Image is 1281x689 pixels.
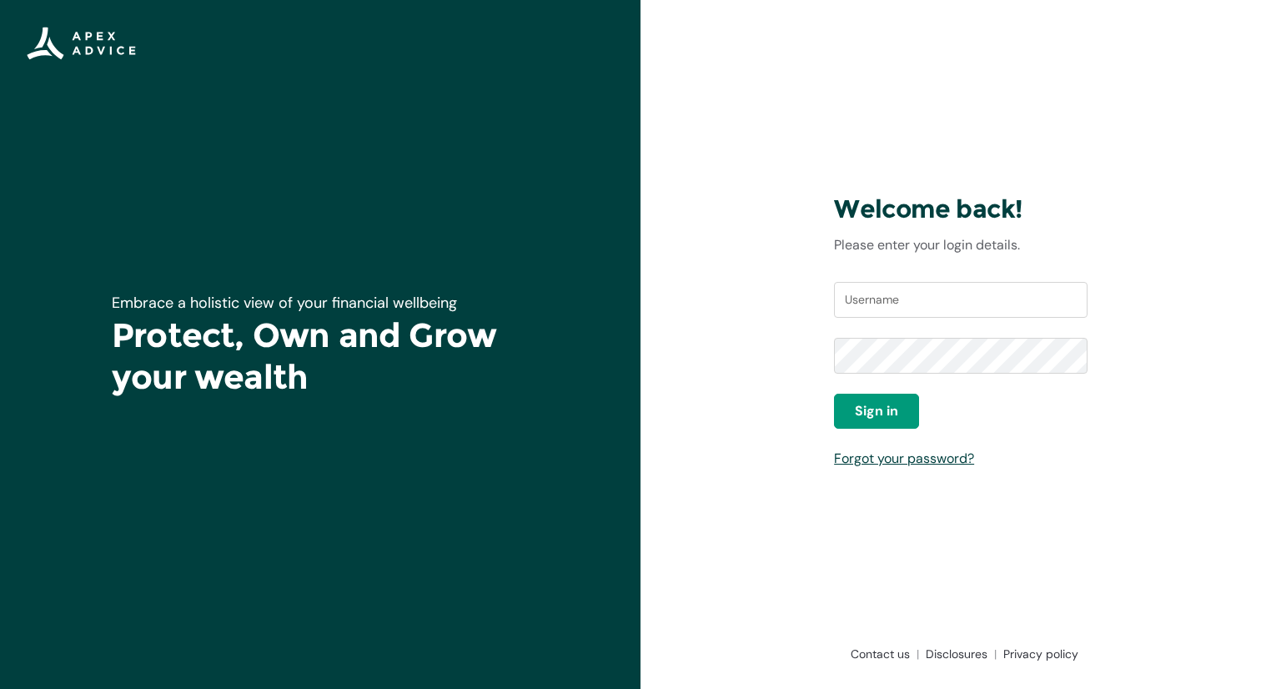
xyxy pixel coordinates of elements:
[112,314,529,398] h1: Protect, Own and Grow your wealth
[844,646,919,662] a: Contact us
[112,293,457,313] span: Embrace a holistic view of your financial wellbeing
[997,646,1078,662] a: Privacy policy
[834,235,1088,255] p: Please enter your login details.
[855,401,898,421] span: Sign in
[834,282,1088,319] input: Username
[834,194,1088,225] h3: Welcome back!
[834,394,919,429] button: Sign in
[919,646,997,662] a: Disclosures
[27,27,136,60] img: Apex Advice Group
[834,450,974,467] a: Forgot your password?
